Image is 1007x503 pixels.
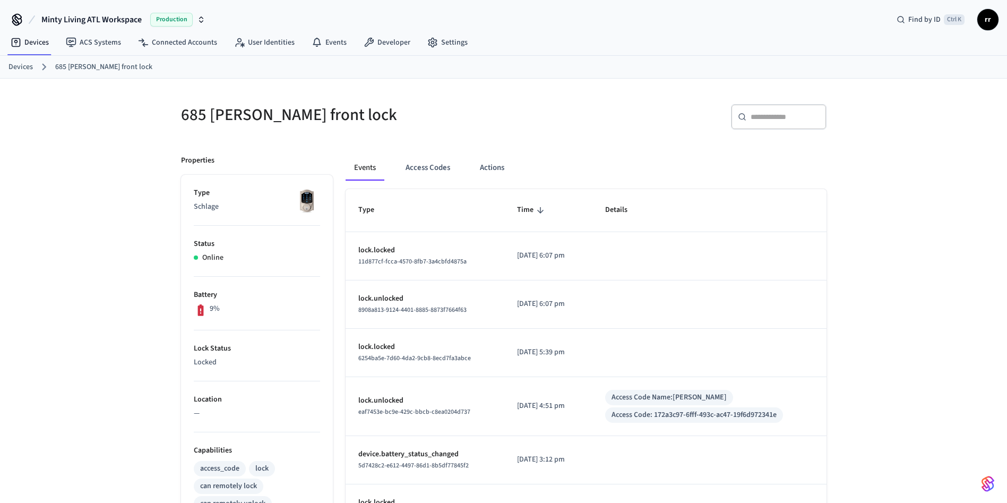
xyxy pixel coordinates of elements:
p: Battery [194,289,320,301]
button: Access Codes [397,155,459,181]
a: Settings [419,33,476,52]
a: Events [303,33,355,52]
p: Status [194,238,320,250]
button: Events [346,155,384,181]
div: lock [255,463,269,474]
span: Find by ID [908,14,941,25]
p: lock.locked [358,342,492,353]
span: 6254ba5e-7d60-4da2-9cb8-8ecd7fa3abce [358,354,471,363]
a: Devices [8,62,33,73]
span: 11d877cf-fcca-4570-8fb7-3a4cbfd4875a [358,257,467,266]
span: Ctrl K [944,14,965,25]
span: 8908a813-9124-4401-8885-8873f7664f63 [358,305,467,314]
img: Schlage Sense Smart Deadbolt with Camelot Trim, Front [294,187,320,214]
a: Connected Accounts [130,33,226,52]
button: Actions [471,155,513,181]
p: [DATE] 4:51 pm [517,400,580,412]
p: Lock Status [194,343,320,354]
h5: 685 [PERSON_NAME] front lock [181,104,497,126]
p: [DATE] 6:07 pm [517,299,580,310]
p: device.battery_status_changed [358,449,492,460]
p: Type [194,187,320,199]
p: [DATE] 5:39 pm [517,347,580,358]
p: Properties [181,155,214,166]
div: Access Code: 172a3c97-6fff-493c-ac47-19f6d972341e [612,410,777,421]
div: access_code [200,463,239,474]
span: Minty Living ATL Workspace [41,13,142,26]
span: eaf7453e-bc9e-429c-bbcb-c8ea0204d737 [358,407,470,416]
img: SeamLogoGradient.69752ec5.svg [982,475,994,492]
div: Access Code Name: [PERSON_NAME] [612,392,727,403]
p: Online [202,252,223,263]
a: Devices [2,33,57,52]
span: 5d7428c2-e612-4497-86d1-8b5df77845f2 [358,461,469,470]
p: [DATE] 6:07 pm [517,250,580,261]
p: Schlage [194,201,320,212]
p: 9% [210,303,220,314]
p: Locked [194,357,320,368]
span: Details [605,202,641,218]
p: Location [194,394,320,405]
a: Developer [355,33,419,52]
div: ant example [346,155,827,181]
span: Production [150,13,193,27]
p: Capabilities [194,445,320,456]
a: 685 [PERSON_NAME] front lock [55,62,152,73]
a: User Identities [226,33,303,52]
div: Find by IDCtrl K [888,10,973,29]
span: Time [517,202,547,218]
p: lock.unlocked [358,293,492,304]
a: ACS Systems [57,33,130,52]
button: rr [977,9,999,30]
span: rr [978,10,997,29]
p: lock.locked [358,245,492,256]
p: [DATE] 3:12 pm [517,454,580,465]
p: — [194,408,320,419]
span: Type [358,202,388,218]
div: can remotely lock [200,481,257,492]
p: lock.unlocked [358,395,492,406]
